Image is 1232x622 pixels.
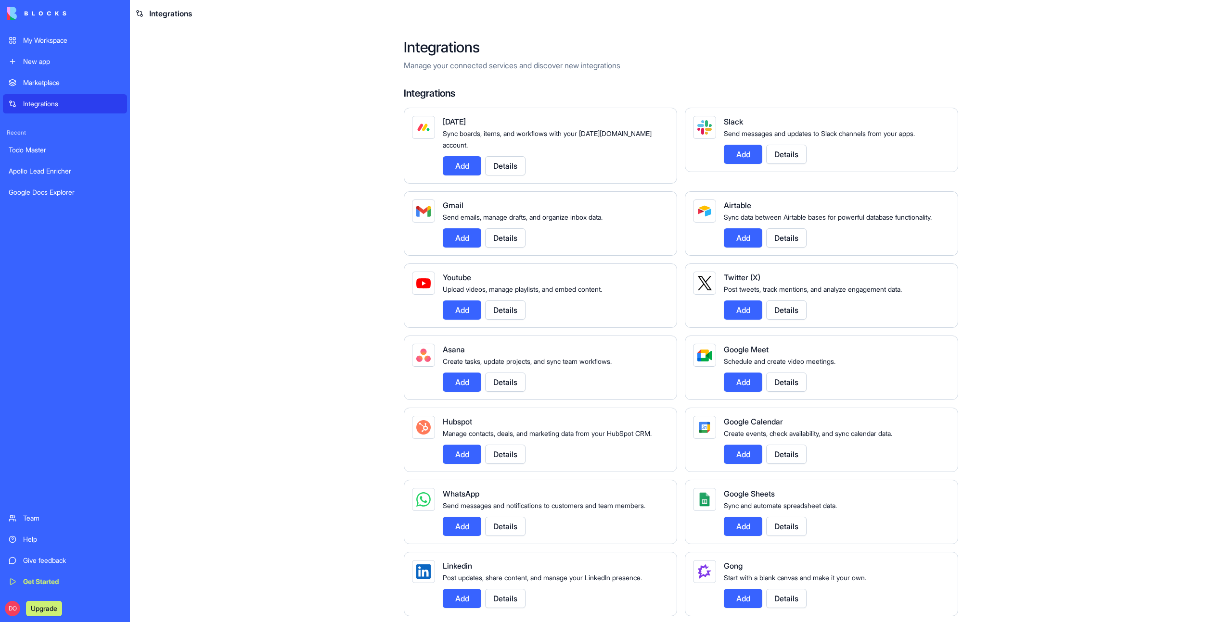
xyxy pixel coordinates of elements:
[724,489,775,498] span: Google Sheets
[443,156,481,175] button: Add
[443,213,603,221] span: Send emails, manage drafts, and organize inbox data.
[724,145,762,164] button: Add
[3,52,127,71] a: New app
[485,228,526,248] button: Details
[724,345,769,354] span: Google Meet
[724,373,762,392] button: Add
[766,517,807,536] button: Details
[404,60,958,71] p: Manage your connected services and discover new integrations
[724,357,835,365] span: Schedule and create video meetings.
[724,129,915,137] span: Send messages and updates to Slack channels from your apps.
[443,429,652,437] span: Manage contacts, deals, and marketing data from your HubSpot CRM.
[23,513,121,523] div: Team
[724,213,932,221] span: Sync data between Airtable bases for powerful database functionality.
[443,417,472,426] span: Hubspot
[443,200,463,210] span: Gmail
[766,300,807,320] button: Details
[3,183,127,202] a: Google Docs Explorer
[26,601,62,616] button: Upgrade
[443,489,479,498] span: WhatsApp
[443,117,466,126] span: [DATE]
[23,57,121,66] div: New app
[3,530,127,549] a: Help
[724,589,762,608] button: Add
[9,145,121,155] div: Todo Master
[443,273,471,282] span: Youtube
[23,78,121,87] div: Marketplace
[724,228,762,248] button: Add
[443,573,642,582] span: Post updates, share content, and manage your LinkedIn presence.
[724,501,837,510] span: Sync and automate spreadsheet data.
[724,300,762,320] button: Add
[443,373,481,392] button: Add
[3,129,127,137] span: Recent
[724,445,762,464] button: Add
[724,273,760,282] span: Twitter (X)
[766,373,807,392] button: Details
[3,551,127,570] a: Give feedback
[443,285,602,293] span: Upload videos, manage playlists, and embed content.
[3,509,127,528] a: Team
[443,501,645,510] span: Send messages and notifications to customers and team members.
[443,561,472,571] span: Linkedin
[724,573,866,582] span: Start with a blank canvas and make it your own.
[443,345,465,354] span: Asana
[3,94,127,113] a: Integrations
[766,228,807,248] button: Details
[443,129,652,149] span: Sync boards, items, and workflows with your [DATE][DOMAIN_NAME] account.
[3,31,127,50] a: My Workspace
[23,556,121,565] div: Give feedback
[766,145,807,164] button: Details
[26,603,62,613] a: Upgrade
[485,300,526,320] button: Details
[485,156,526,175] button: Details
[23,577,121,586] div: Get Started
[3,73,127,92] a: Marketplace
[443,300,481,320] button: Add
[5,601,20,616] span: DO
[3,162,127,181] a: Apollo Lead Enricher
[485,373,526,392] button: Details
[3,572,127,591] a: Get Started
[724,429,892,437] span: Create events, check availability, and sync calendar data.
[443,589,481,608] button: Add
[404,87,958,100] h4: Integrations
[724,285,902,293] span: Post tweets, track mentions, and analyze engagement data.
[9,187,121,197] div: Google Docs Explorer
[443,228,481,248] button: Add
[724,517,762,536] button: Add
[23,36,121,45] div: My Workspace
[485,445,526,464] button: Details
[724,200,751,210] span: Airtable
[23,99,121,109] div: Integrations
[23,535,121,544] div: Help
[766,445,807,464] button: Details
[443,357,612,365] span: Create tasks, update projects, and sync team workflows.
[3,140,127,160] a: Todo Master
[485,517,526,536] button: Details
[9,166,121,176] div: Apollo Lead Enricher
[404,38,958,56] h2: Integrations
[724,117,743,126] span: Slack
[443,445,481,464] button: Add
[7,7,66,20] img: logo
[724,561,743,571] span: Gong
[443,517,481,536] button: Add
[766,589,807,608] button: Details
[149,8,192,19] span: Integrations
[724,417,783,426] span: Google Calendar
[485,589,526,608] button: Details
